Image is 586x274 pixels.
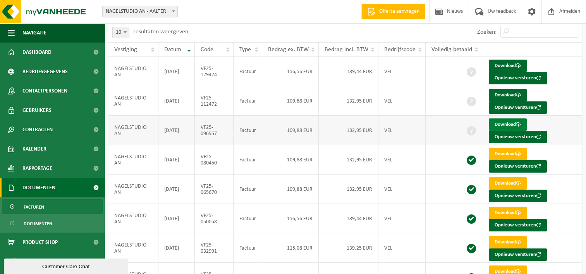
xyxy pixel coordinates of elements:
td: Factuur [234,86,262,116]
span: Product Shop [22,233,58,252]
span: Volledig betaald [431,46,472,53]
a: Download [489,60,527,72]
td: [DATE] [158,175,195,204]
span: Offerte aanvragen [377,8,421,15]
td: 132,95 EUR [319,86,378,116]
td: VEL [378,233,426,263]
label: Zoeken: [477,29,497,35]
td: Factuur [234,175,262,204]
span: Documenten [22,178,55,197]
td: 156,56 EUR [262,204,319,233]
td: VEL [378,57,426,86]
span: Vestiging [114,46,137,53]
a: Facturen [2,199,103,214]
a: Documenten [2,216,103,231]
td: 156,56 EUR [262,57,319,86]
span: Documenten [24,216,52,231]
span: Bedrijfsgegevens [22,62,68,81]
td: 189,44 EUR [319,204,378,233]
td: [DATE] [158,145,195,175]
span: NAGELSTUDIO AN - AALTER [103,6,177,17]
span: Type [239,46,251,53]
td: 132,95 EUR [319,145,378,175]
td: Factuur [234,57,262,86]
button: Opnieuw versturen [489,248,547,261]
a: Download [489,207,527,219]
td: Factuur [234,145,262,175]
button: Opnieuw versturen [489,160,547,173]
a: Download [489,148,527,160]
span: Rapportage [22,159,52,178]
td: VEL [378,204,426,233]
td: [DATE] [158,204,195,233]
button: Opnieuw versturen [489,72,547,84]
button: Opnieuw versturen [489,101,547,114]
td: VEL [378,116,426,145]
button: Opnieuw versturen [489,131,547,143]
span: Gebruikers [22,101,52,120]
span: NAGELSTUDIO AN - AALTER [102,6,178,17]
td: NAGELSTUDIO AN [108,116,158,145]
span: Bedrag incl. BTW [325,46,368,53]
label: resultaten weergeven [133,29,188,35]
td: NAGELSTUDIO AN [108,175,158,204]
td: VF25-050058 [195,204,234,233]
td: NAGELSTUDIO AN [108,233,158,263]
span: Facturen [24,200,44,214]
iframe: chat widget [4,257,129,274]
span: Contracten [22,120,53,139]
td: 139,25 EUR [319,233,378,263]
a: Download [489,236,527,248]
span: Bedrag ex. BTW [268,46,309,53]
span: Bedrijfscode [384,46,416,53]
td: VF25-032991 [195,233,234,263]
td: 115,08 EUR [262,233,319,263]
td: Factuur [234,233,262,263]
td: 132,95 EUR [319,116,378,145]
td: VEL [378,145,426,175]
span: Contactpersonen [22,81,67,101]
a: Download [489,89,527,101]
span: 10 [112,27,129,38]
td: 109,88 EUR [262,175,319,204]
span: 10 [113,27,129,38]
td: 109,88 EUR [262,145,319,175]
a: Download [489,177,527,190]
td: VEL [378,175,426,204]
span: Dashboard [22,43,52,62]
button: Opnieuw versturen [489,190,547,202]
td: 132,95 EUR [319,175,378,204]
td: [DATE] [158,116,195,145]
td: VF25-096957 [195,116,234,145]
span: Acceptatievoorwaarden [22,252,85,271]
td: 189,44 EUR [319,57,378,86]
td: NAGELSTUDIO AN [108,204,158,233]
td: [DATE] [158,86,195,116]
td: VF25-112472 [195,86,234,116]
td: NAGELSTUDIO AN [108,86,158,116]
td: VEL [378,86,426,116]
a: Offerte aanvragen [361,4,425,19]
td: NAGELSTUDIO AN [108,57,158,86]
td: VF25-065670 [195,175,234,204]
td: VF25-080450 [195,145,234,175]
td: Factuur [234,204,262,233]
td: 109,88 EUR [262,116,319,145]
a: Download [489,118,527,131]
span: Code [201,46,213,53]
span: Kalender [22,139,46,159]
td: [DATE] [158,57,195,86]
td: VF25-129474 [195,57,234,86]
button: Opnieuw versturen [489,219,547,231]
span: Navigatie [22,23,46,43]
td: 109,88 EUR [262,86,319,116]
td: NAGELSTUDIO AN [108,145,158,175]
td: Factuur [234,116,262,145]
span: Datum [164,46,181,53]
td: [DATE] [158,233,195,263]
